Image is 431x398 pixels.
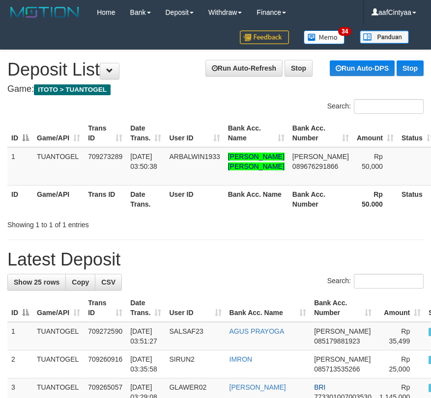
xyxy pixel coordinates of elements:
[33,322,84,350] td: TUANTOGEL
[224,119,288,147] th: Bank Acc. Name: activate to sort column ascending
[7,119,33,147] th: ID: activate to sort column descending
[84,294,126,322] th: Trans ID: activate to sort column ascending
[224,185,288,213] th: Bank Acc. Name
[240,30,289,44] img: Feedback.jpg
[14,278,59,286] span: Show 25 rows
[101,278,115,286] span: CSV
[314,327,371,335] span: [PERSON_NAME]
[7,5,82,20] img: MOTION_logo.png
[165,350,225,378] td: SIRUN2
[65,274,95,291] a: Copy
[7,60,424,80] h1: Deposit List
[288,119,353,147] th: Bank Acc. Number: activate to sort column ascending
[165,185,224,213] th: User ID
[375,294,425,322] th: Amount: activate to sort column ascending
[314,383,325,391] span: BRI
[230,327,285,335] a: AGUS PRAYOGA
[7,147,33,186] td: 1
[362,153,383,170] span: Rp 50,000
[7,185,33,213] th: ID
[353,119,398,147] th: Amount: activate to sort column ascending
[7,294,33,322] th: ID: activate to sort column descending
[288,185,353,213] th: Bank Acc. Number
[33,119,84,147] th: Game/API: activate to sort column ascending
[304,30,345,44] img: Button%20Memo.svg
[126,322,165,350] td: [DATE] 03:51:27
[314,365,360,373] span: Copy 085713535266 to clipboard
[126,185,165,213] th: Date Trans.
[338,27,351,36] span: 34
[72,278,89,286] span: Copy
[292,162,338,170] span: Copy 089676291866 to clipboard
[84,322,126,350] td: 709272590
[126,294,165,322] th: Date Trans.: activate to sort column ascending
[285,60,313,77] a: Stop
[354,274,424,289] input: Search:
[353,185,398,213] th: Rp 50.000
[34,84,111,95] span: ITOTO > TUANTOGEL
[126,350,165,378] td: [DATE] 03:35:58
[7,84,424,94] h4: Game:
[33,147,84,186] td: TUANTOGEL
[84,350,126,378] td: 709260916
[169,153,220,160] span: ARBALWIN1933
[7,350,33,378] td: 2
[375,350,425,378] td: Rp 25,000
[95,274,122,291] a: CSV
[165,322,225,350] td: SALSAF23
[228,153,285,170] a: [PERSON_NAME] [PERSON_NAME]
[33,185,84,213] th: Game/API
[7,274,66,291] a: Show 25 rows
[33,350,84,378] td: TUANTOGEL
[314,337,360,345] span: Copy 085179881923 to clipboard
[314,355,371,363] span: [PERSON_NAME]
[327,274,424,289] label: Search:
[360,30,409,44] img: panduan.png
[397,60,424,76] a: Stop
[7,322,33,350] td: 1
[7,250,424,269] h1: Latest Deposit
[230,355,253,363] a: IMRON
[88,153,122,160] span: 709273289
[165,294,225,322] th: User ID: activate to sort column ascending
[84,119,126,147] th: Trans ID: activate to sort column ascending
[205,60,283,77] a: Run Auto-Refresh
[330,60,395,76] a: Run Auto-DPS
[226,294,311,322] th: Bank Acc. Name: activate to sort column ascending
[327,99,424,114] label: Search:
[33,294,84,322] th: Game/API: activate to sort column ascending
[84,185,126,213] th: Trans ID
[130,153,157,170] span: [DATE] 03:50:38
[7,216,172,230] div: Showing 1 to 1 of 1 entries
[165,119,224,147] th: User ID: activate to sort column ascending
[126,119,165,147] th: Date Trans.: activate to sort column ascending
[230,383,286,391] a: [PERSON_NAME]
[375,322,425,350] td: Rp 35,499
[292,153,349,160] span: [PERSON_NAME]
[310,294,375,322] th: Bank Acc. Number: activate to sort column ascending
[354,99,424,114] input: Search:
[296,25,352,50] a: 34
